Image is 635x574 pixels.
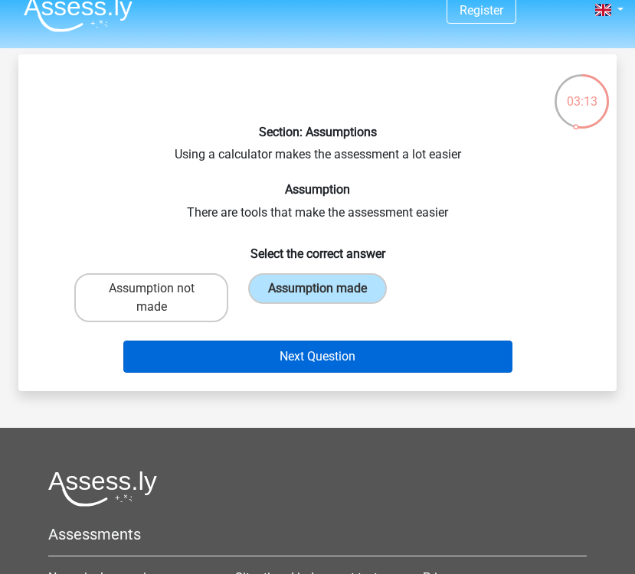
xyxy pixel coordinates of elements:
[25,67,610,379] div: Using a calculator makes the assessment a lot easier There are tools that make the assessment easier
[123,341,512,373] button: Next Question
[43,182,592,197] h6: Assumption
[43,125,592,139] h6: Section: Assumptions
[460,3,503,18] a: Register
[74,273,228,322] label: Assumption not made
[48,525,587,543] h5: Assessments
[48,471,157,507] img: Assessly logo
[43,234,592,261] h6: Select the correct answer
[553,73,610,111] div: 03:13
[248,273,387,304] label: Assumption made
